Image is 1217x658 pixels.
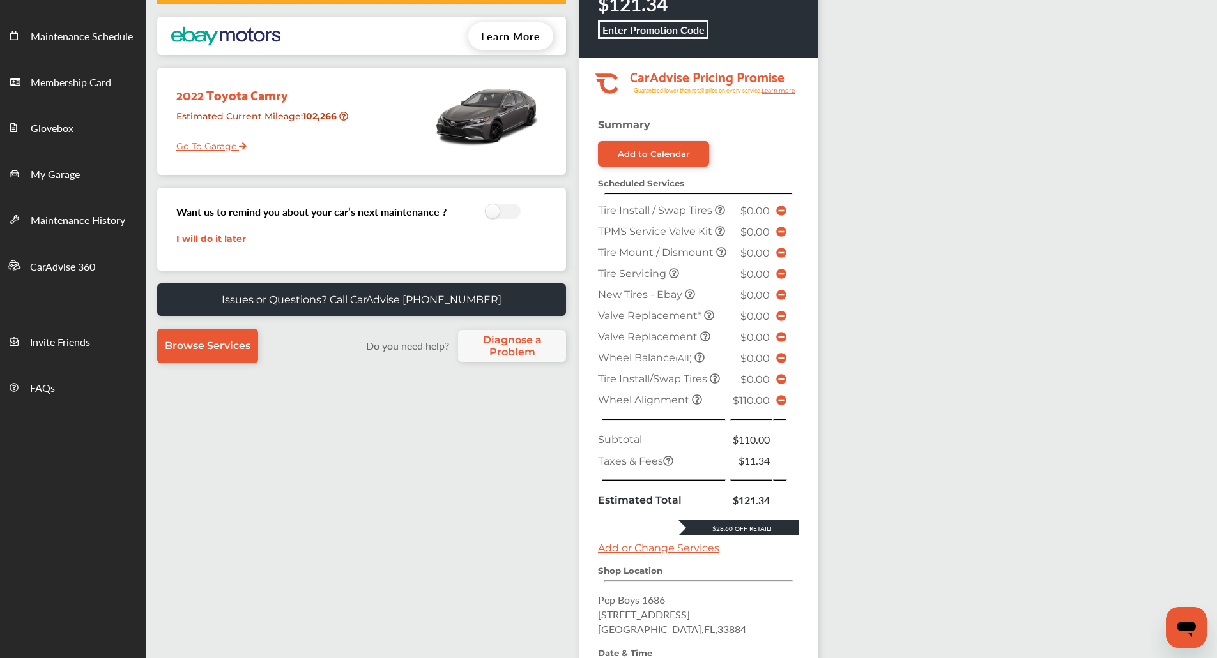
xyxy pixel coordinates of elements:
[157,283,566,316] a: Issues or Questions? Call CarAdvise [PHONE_NUMBER]
[762,87,795,94] tspan: Learn more
[481,29,540,43] span: Learn More
[730,429,773,450] td: $110.00
[595,429,730,450] td: Subtotal
[31,29,133,45] span: Maintenance Schedule
[1,150,146,196] a: My Garage
[618,149,690,159] div: Add to Calendar
[31,213,125,229] span: Maintenance History
[1,196,146,242] a: Maintenance History
[165,340,250,352] span: Browse Services
[30,259,95,276] span: CarAdvise 360
[740,331,770,343] span: $0.00
[31,75,111,91] span: Membership Card
[740,205,770,217] span: $0.00
[458,330,566,362] a: Diagnose a Problem
[678,524,799,533] div: $28.60 Off Retail!
[31,167,80,183] span: My Garage
[740,310,770,322] span: $0.00
[1,104,146,150] a: Glovebox
[598,373,710,385] span: Tire Install/Swap Tires
[598,119,650,131] strong: Summary
[740,352,770,364] span: $0.00
[598,352,694,364] span: Wheel Balance
[598,394,692,406] span: Wheel Alignment
[598,542,719,554] a: Add or Change Services
[598,648,652,658] strong: Date & Time
[1166,607,1207,648] iframe: Button to launch messaging window
[222,294,501,306] p: Issues or Questions? Call CarAdvise [PHONE_NUMBER]
[360,338,455,353] label: Do you need help?
[167,105,354,138] div: Estimated Current Mileage :
[733,394,770,407] span: $110.00
[31,121,73,137] span: Glovebox
[432,74,540,157] img: mobile_14754_st0640_046.png
[598,592,665,607] span: Pep Boys 1686
[595,490,730,511] td: Estimated Total
[740,247,770,259] span: $0.00
[598,310,704,322] span: Valve Replacement*
[30,380,55,397] span: FAQs
[675,353,692,363] small: (All)
[602,22,705,37] b: Enter Promotion Code
[730,450,773,471] td: $11.34
[464,334,560,358] span: Diagnose a Problem
[598,565,662,576] strong: Shop Location
[167,74,354,105] div: 2022 Toyota Camry
[598,178,684,188] strong: Scheduled Services
[30,334,90,351] span: Invite Friends
[740,289,770,301] span: $0.00
[303,110,339,122] strong: 102,266
[598,246,716,258] span: Tire Mount / Dismount
[176,204,447,219] h3: Want us to remind you about your car’s next maintenance ?
[167,131,247,155] a: Go To Garage
[598,622,746,636] span: [GEOGRAPHIC_DATA] , FL , 33884
[740,373,770,385] span: $0.00
[157,329,258,363] a: Browse Services
[598,455,673,467] span: Taxes & Fees
[730,490,773,511] td: $121.34
[598,225,715,237] span: TPMS Service Valve Kit
[598,204,715,216] span: Tire Install / Swap Tires
[1,58,146,104] a: Membership Card
[598,141,709,167] a: Add to Calendar
[598,331,700,343] span: Valve Replacement
[176,233,246,244] a: I will do it later
[634,86,762,94] tspan: Guaranteed lower than retail price on every service.
[740,226,770,238] span: $0.00
[740,268,770,280] span: $0.00
[598,288,685,301] span: New Tires - Ebay
[630,64,785,87] tspan: CarAdvise Pricing Promise
[598,607,690,622] span: [STREET_ADDRESS]
[1,12,146,58] a: Maintenance Schedule
[598,267,669,280] span: Tire Servicing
